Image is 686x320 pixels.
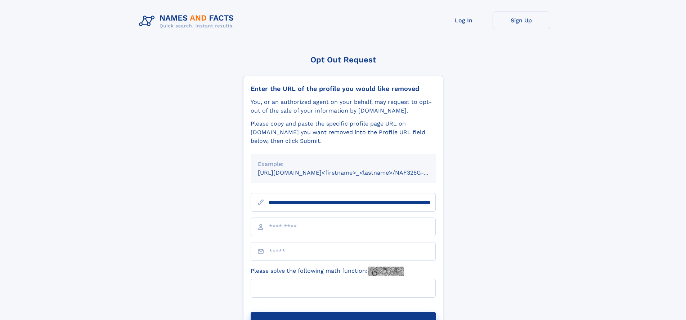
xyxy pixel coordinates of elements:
[243,55,443,64] div: Opt Out Request
[435,12,493,29] a: Log In
[251,119,436,145] div: Please copy and paste the specific profile page URL on [DOMAIN_NAME] you want removed into the Pr...
[136,12,240,31] img: Logo Names and Facts
[258,169,449,176] small: [URL][DOMAIN_NAME]<firstname>_<lastname>/NAF325G-xxxxxxxx
[251,98,436,115] div: You, or an authorized agent on your behalf, may request to opt-out of the sale of your informatio...
[493,12,550,29] a: Sign Up
[251,85,436,93] div: Enter the URL of the profile you would like removed
[251,267,404,276] label: Please solve the following math function:
[258,160,429,168] div: Example:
